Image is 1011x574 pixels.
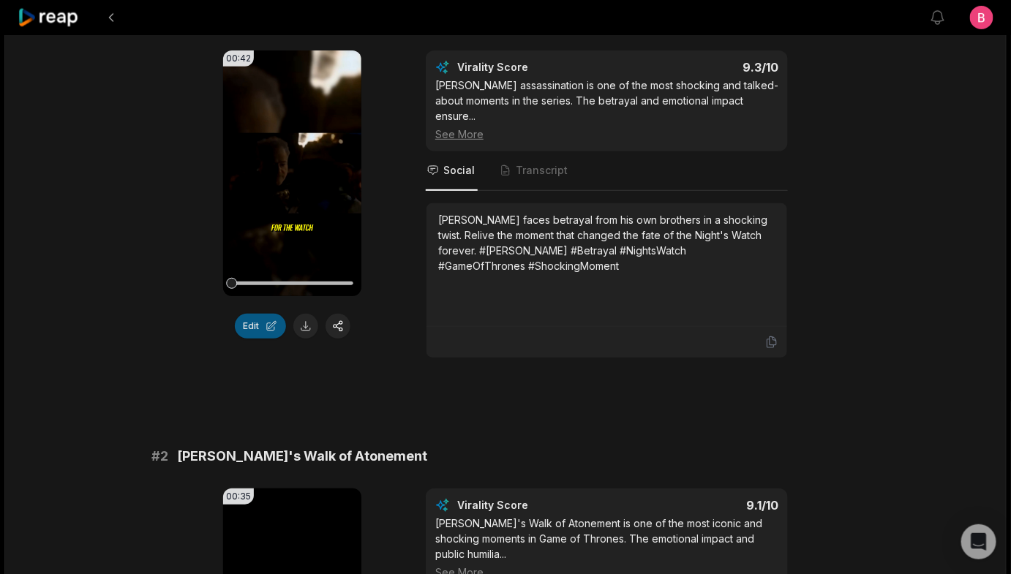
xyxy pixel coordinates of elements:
span: [PERSON_NAME]'s Walk of Atonement [177,446,427,467]
div: 9.1 /10 [622,498,779,513]
div: 9.3 /10 [622,60,779,75]
div: See More [435,126,778,142]
span: # 2 [151,446,168,467]
span: Social [443,163,475,178]
div: [PERSON_NAME] assassination is one of the most shocking and talked-about moments in the series. T... [435,78,778,142]
nav: Tabs [426,151,788,191]
div: Virality Score [457,60,615,75]
button: Edit [235,314,286,339]
div: Open Intercom Messenger [961,524,996,559]
span: Transcript [516,163,568,178]
div: [PERSON_NAME] faces betrayal from his own brothers in a shocking twist. Relive the moment that ch... [438,212,775,273]
div: Virality Score [457,498,615,513]
video: Your browser does not support mp4 format. [223,50,361,296]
